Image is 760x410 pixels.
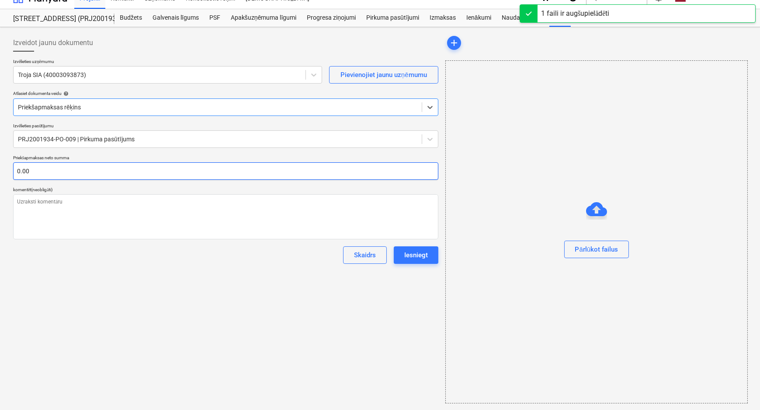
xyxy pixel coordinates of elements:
a: Izmaksas [424,9,461,27]
div: Iesniegt [404,249,428,261]
button: Skaidrs [343,246,387,264]
input: Priekšapmaksas neto summa [13,162,438,180]
div: 1 faili ir augšupielādēti [541,8,609,19]
a: Galvenais līgums [147,9,204,27]
p: Izvēlieties uzņēmumu [13,59,322,66]
span: Izveidot jaunu dokumentu [13,38,93,48]
iframe: Chat Widget [716,368,760,410]
div: Pievienojiet jaunu uzņēmumu [340,69,427,81]
a: PSF [204,9,226,27]
button: Pārlūkot failus [564,241,629,258]
div: Atlasiet dokumenta veidu [13,91,438,96]
button: Pievienojiet jaunu uzņēmumu [329,66,438,84]
a: Pirkuma pasūtījumi [361,9,424,27]
p: Priekšapmaksas neto summa [13,155,438,162]
span: help [62,91,69,96]
p: Izvēlieties pasūtījumu [13,123,438,130]
div: Skaidrs [354,249,376,261]
a: Budžets [115,9,147,27]
a: Naudas plūsma [496,9,550,27]
a: Ienākumi [461,9,496,27]
span: add [449,38,459,48]
a: Progresa ziņojumi [302,9,361,27]
div: [STREET_ADDRESS] (PRJ2001934) 2601941 [13,14,104,24]
div: Pārlūkot failus [445,60,748,403]
a: Apakšuzņēmuma līgumi [226,9,302,27]
div: komentēt (neobligāti) [13,187,438,193]
button: Iesniegt [394,246,438,264]
div: Pārlūkot failus [575,244,618,255]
